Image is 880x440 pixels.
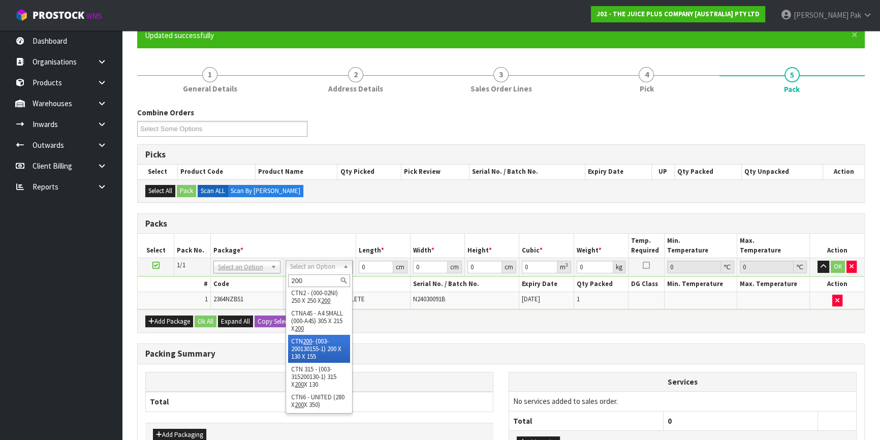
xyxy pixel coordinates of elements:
th: Qty Unpacked [742,165,823,179]
span: [DATE] [522,295,540,303]
th: UP [651,165,674,179]
span: Updated successfully [145,30,214,40]
th: Weight [574,234,628,258]
th: Serial No. / Batch No. [410,277,519,292]
th: # [138,277,210,292]
button: Ok All [195,316,216,328]
span: 5 [784,67,800,82]
h3: Picks [145,150,857,160]
th: Serial No. / Batch No. [469,165,585,179]
th: Total [509,411,664,430]
span: Select an Option [218,261,267,273]
label: Combine Orders [137,107,194,118]
th: Name [283,277,410,292]
th: Expiry Date [519,277,574,292]
span: × [852,27,858,42]
th: Qty Packed [674,165,741,179]
th: Max. Temperature [737,277,810,292]
em: 200 [303,337,312,345]
li: CTN 315 - (003-315200130-1) 315 X X 130 [288,363,350,391]
em: 200 [295,380,304,389]
th: DG Class [628,277,665,292]
span: 0 [668,416,672,426]
span: Pak [850,10,861,20]
span: 4 [639,67,654,82]
span: 2364NZBS1 [213,295,243,303]
div: ℃ [794,261,807,273]
th: Pick Review [401,165,469,179]
span: Pack [784,84,800,95]
li: CTN6 - UNITED (280 X X 350) [288,391,350,411]
th: Package [210,234,356,258]
em: 200 [321,296,330,305]
th: Length [356,234,410,258]
label: Scan By [PERSON_NAME] [228,185,303,197]
a: J02 - THE JUICE PLUS COMPANY [AUSTRALIA] PTY LTD [591,6,765,22]
th: Packagings [146,372,493,392]
span: General Details [183,83,237,94]
td: No services added to sales order. [509,392,856,411]
button: OK [831,261,845,273]
span: N24030091B [413,295,445,303]
button: Select All [145,185,175,197]
th: Action [823,165,864,179]
span: 1 [202,67,217,82]
th: Select [138,234,174,258]
th: Qty Picked [337,165,401,179]
span: 1/1 [177,261,185,269]
strong: J02 - THE JUICE PLUS COMPANY [AUSTRALIA] PTY LTD [596,10,760,18]
span: 3 [493,67,509,82]
th: Width [410,234,464,258]
th: Total [146,392,320,412]
span: Address Details [328,83,383,94]
li: CTN - (003-200130155-1) 200 X 130 X 155 [288,335,350,363]
th: Cubic [519,234,574,258]
th: Expiry Date [585,165,651,179]
em: 200 [295,400,304,409]
th: Qty Packed [574,277,628,292]
th: Min. Temperature [665,277,737,292]
th: Action [810,277,864,292]
div: m [557,261,571,273]
span: [PERSON_NAME] [794,10,848,20]
h3: Packs [145,219,857,229]
label: Scan ALL [198,185,228,197]
th: Select [138,165,177,179]
button: Pack [177,185,196,197]
div: cm [393,261,407,273]
small: WMS [86,11,102,21]
button: Copy Selected [255,316,299,328]
span: Select an Option [290,261,339,273]
th: Product Code [177,165,255,179]
button: Add Package [145,316,193,328]
div: ℃ [721,261,734,273]
th: Height [465,234,519,258]
span: ProStock [33,9,84,22]
th: Temp. Required [628,234,665,258]
sup: 3 [565,262,568,268]
th: Code [210,277,283,292]
th: Services [509,372,856,392]
span: Expand All [221,317,250,326]
th: Action [810,234,864,258]
button: Expand All [218,316,253,328]
th: Min. Temperature [665,234,737,258]
div: kg [613,261,625,273]
div: cm [448,261,462,273]
span: Pick [639,83,653,94]
li: CTN2 - (000-02NI) 250 X 250 X [288,287,350,307]
div: cm [502,261,516,273]
th: Pack No. [174,234,211,258]
th: Max. Temperature [737,234,810,258]
em: 200 [295,324,304,333]
h3: Packing Summary [145,349,857,359]
th: Product Name [256,165,337,179]
span: 1 [577,295,580,303]
img: cube-alt.png [15,9,28,21]
span: 2 [348,67,363,82]
span: Sales Order Lines [470,83,532,94]
li: CTNA4S - A4 SMALL (000-A4S) 305 X 215 X [288,307,350,335]
span: 1 [205,295,208,303]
